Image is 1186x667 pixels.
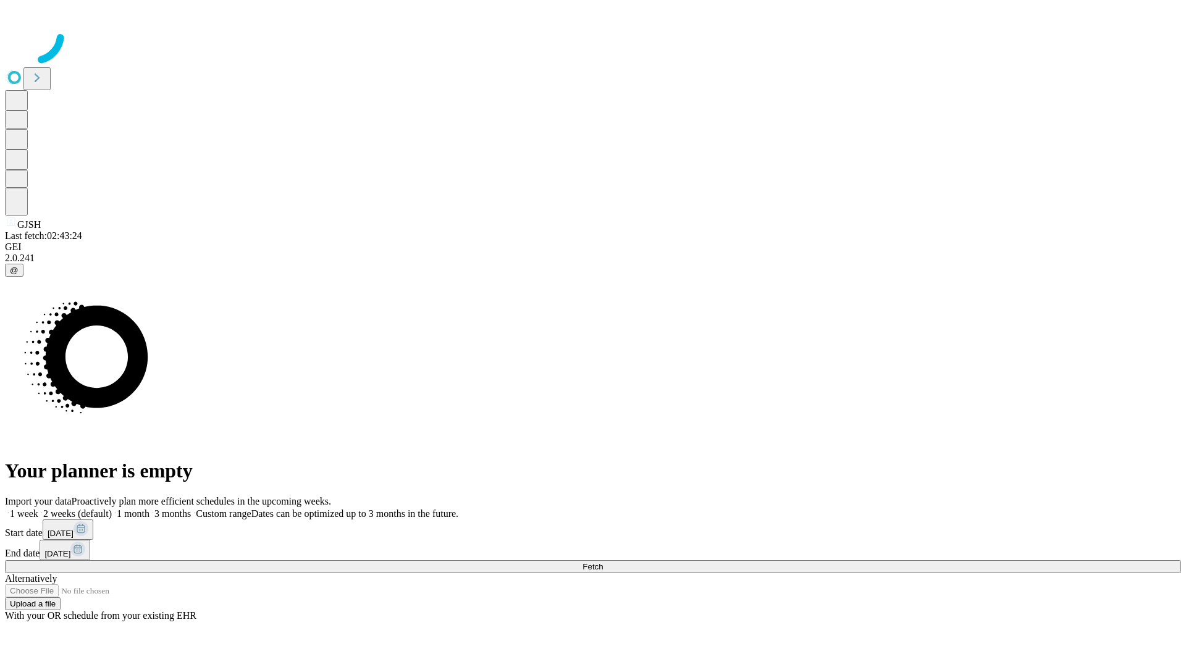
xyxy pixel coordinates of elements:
[154,508,191,519] span: 3 months
[40,540,90,560] button: [DATE]
[5,230,82,241] span: Last fetch: 02:43:24
[5,519,1181,540] div: Start date
[48,529,74,538] span: [DATE]
[5,610,196,621] span: With your OR schedule from your existing EHR
[5,253,1181,264] div: 2.0.241
[10,266,19,275] span: @
[5,597,61,610] button: Upload a file
[72,496,331,506] span: Proactively plan more efficient schedules in the upcoming weeks.
[44,549,70,558] span: [DATE]
[251,508,458,519] span: Dates can be optimized up to 3 months in the future.
[5,459,1181,482] h1: Your planner is empty
[10,508,38,519] span: 1 week
[43,519,93,540] button: [DATE]
[5,241,1181,253] div: GEI
[43,508,112,519] span: 2 weeks (default)
[5,264,23,277] button: @
[5,560,1181,573] button: Fetch
[5,573,57,584] span: Alternatively
[582,562,603,571] span: Fetch
[17,219,41,230] span: GJSH
[117,508,149,519] span: 1 month
[5,496,72,506] span: Import your data
[5,540,1181,560] div: End date
[196,508,251,519] span: Custom range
